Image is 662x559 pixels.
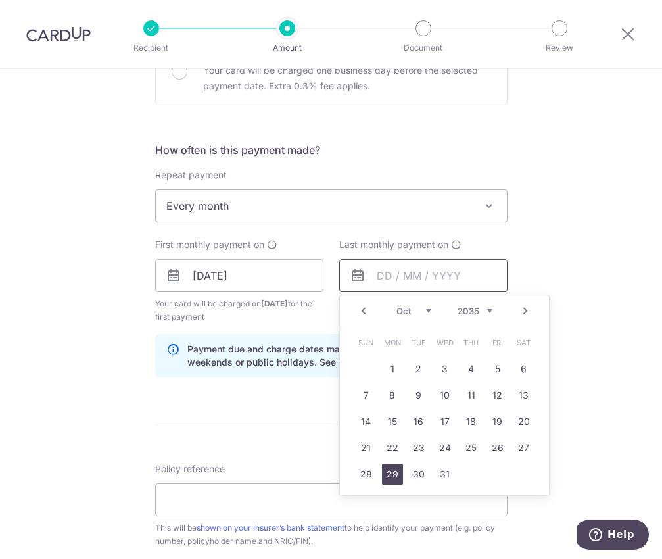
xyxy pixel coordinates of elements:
p: Review [511,41,608,55]
span: Every month [155,189,508,222]
span: Your card will be charged on [155,297,323,324]
span: Monday [382,332,403,353]
a: 12 [487,385,508,406]
a: Next [517,303,533,319]
a: 28 [356,464,377,485]
a: Prev [356,303,371,319]
a: 24 [435,437,456,458]
a: 19 [487,411,508,432]
p: Amount [239,41,336,55]
a: 17 [435,411,456,432]
a: 26 [487,437,508,458]
span: Every month [156,190,507,222]
a: 31 [435,464,456,485]
a: 18 [461,411,482,432]
a: 3 [435,358,456,379]
a: 27 [513,437,534,458]
a: 2 [408,358,429,379]
a: 4 [461,358,482,379]
a: 23 [408,437,429,458]
h5: How often is this payment made? [155,142,508,158]
a: 10 [435,385,456,406]
a: 5 [487,358,508,379]
p: Payment due and charge dates may be adjusted if it falls on weekends or public holidays. See fina... [187,343,496,369]
a: 7 [356,385,377,406]
a: 20 [513,411,534,432]
span: [DATE] [261,299,288,308]
a: 15 [382,411,403,432]
span: First monthly payment on [155,238,264,251]
a: 11 [461,385,482,406]
a: 13 [513,385,534,406]
span: Thursday [461,332,482,353]
a: 16 [408,411,429,432]
a: shown on your insurer’s bank statement [197,523,344,533]
span: Saturday [513,332,534,353]
a: 1 [382,358,403,379]
input: DD / MM / YYYY [339,259,508,292]
span: Tuesday [408,332,429,353]
a: 21 [356,437,377,458]
label: Policy reference [155,462,225,475]
p: Recipient [103,41,200,55]
a: 14 [356,411,377,432]
a: 25 [461,437,482,458]
input: DD / MM / YYYY [155,259,323,292]
p: Document [375,41,472,55]
p: Your card will be charged one business day before the selected payment date. Extra 0.3% fee applies. [203,62,491,94]
span: Sunday [356,332,377,353]
a: 30 [408,464,429,485]
div: This will be to help identify your payment (e.g. policy number, policyholder name and NRIC/FIN). [155,522,508,548]
a: 29 [382,464,403,485]
iframe: Opens a widget where you can find more information [577,520,649,552]
a: 22 [382,437,403,458]
span: Wednesday [435,332,456,353]
a: 9 [408,385,429,406]
label: Repeat payment [155,168,227,182]
a: 6 [513,358,534,379]
span: Last monthly payment on [339,238,448,251]
span: Friday [487,332,508,353]
img: CardUp [26,26,91,42]
a: 8 [382,385,403,406]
